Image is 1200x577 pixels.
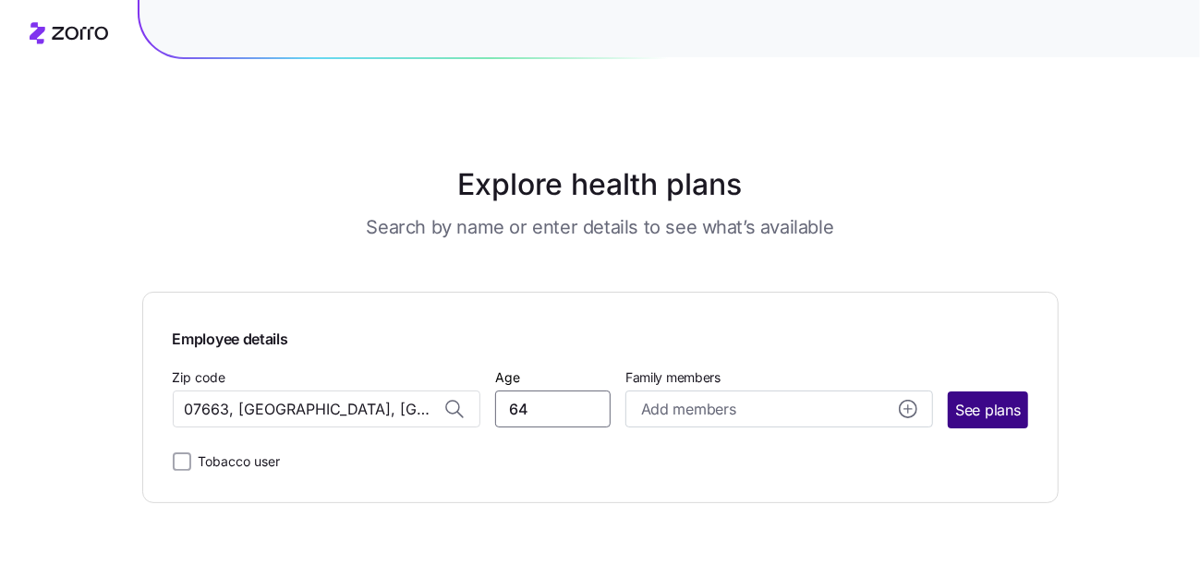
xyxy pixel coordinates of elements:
span: Family members [625,368,933,387]
h1: Explore health plans [188,162,1012,207]
button: Add membersadd icon [625,391,933,427]
span: Employee details [173,322,1028,351]
label: Tobacco user [191,451,281,473]
svg: add icon [899,400,917,418]
span: See plans [955,399,1020,422]
input: Age [495,391,611,427]
label: Age [495,367,520,388]
input: Zip code [173,391,480,427]
button: See plans [948,391,1027,428]
span: Add members [641,398,735,421]
label: Zip code [173,367,226,388]
h3: Search by name or enter details to see what’s available [366,214,833,240]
